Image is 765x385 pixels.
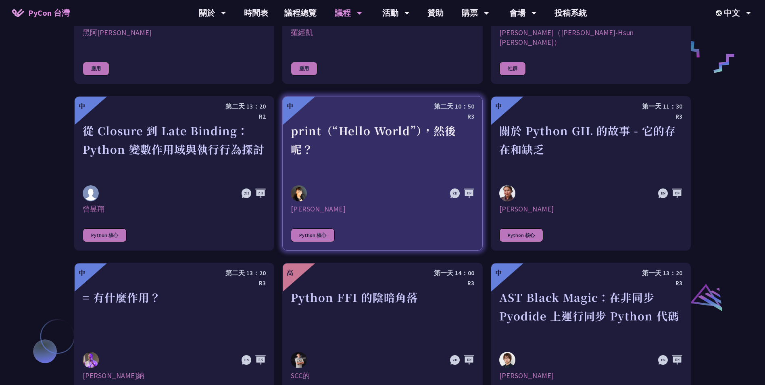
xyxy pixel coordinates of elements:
[291,278,474,288] div: R3
[499,268,682,278] div: 第一天 13：20
[83,204,266,214] div: 曾昱翔
[335,7,351,19] font: 議程
[83,278,266,288] div: R3
[291,371,474,381] div: SCC的
[291,268,474,278] div: 第一天 14：00
[291,228,335,242] div: Python 核心
[83,62,109,75] div: 應用
[499,28,682,47] div: [PERSON_NAME]（[PERSON_NAME]-Hsun [PERSON_NAME]）
[499,278,682,288] div: R3
[499,62,526,75] div: 社群
[382,7,398,19] font: 活動
[291,204,474,214] div: [PERSON_NAME]
[287,268,293,278] div: 高
[74,96,274,251] a: 中 第二天 13：20 R2 從 Closure 到 Late Binding：Python 變數作用域與執行行為探討 曾昱翔 曾昱翔 Python 核心
[83,268,266,278] div: 第二天 13：20
[499,288,682,344] div: AST Black Magic：在非同步 Pyodide 上運行同步 Python 代碼
[83,28,266,47] div: 黑阿[PERSON_NAME]
[83,288,266,344] div: = 有什麼作用？
[291,111,474,121] div: R3
[291,288,474,344] div: Python FFI 的陰暗角落
[724,7,740,19] font: 中文
[716,10,724,16] img: 本地圖標
[83,101,266,111] div: 第二天 13：20
[499,101,682,111] div: 第一天 11：30
[83,121,266,177] div: 從 Closure 到 Late Binding：Python 變數作用域與執行行為探討
[509,7,525,19] font: 會場
[462,7,478,19] font: 購票
[12,9,24,17] img: PyCon TW 2025 的主頁圖標
[4,3,78,23] a: PyCon 台灣
[291,352,307,368] img: SCC的
[291,121,474,177] div: print（“Hello World”），然後呢？
[83,228,127,242] div: Python 核心
[291,28,474,47] div: 羅經凱
[287,101,293,111] div: 中
[291,185,307,201] img: 龍健志
[199,7,215,19] font: 關於
[491,96,691,251] a: 中 第一天 11：30 R3 關於 Python GIL 的故事 - 它的存在和缺乏 卓廷豪 [PERSON_NAME] Python 核心
[79,101,85,111] div: 中
[499,371,682,381] div: [PERSON_NAME]
[291,62,317,75] div: 應用
[83,371,266,381] div: [PERSON_NAME]納
[495,101,502,111] div: 中
[79,268,85,278] div: 中
[499,121,682,177] div: 關於 Python GIL 的故事 - 它的存在和缺乏
[83,111,266,121] div: R2
[499,111,682,121] div: R3
[83,185,99,201] img: 曾昱翔
[282,96,482,251] a: 中 第二天 10：50 R3 print（“Hello World”），然後呢？ 龍健志 [PERSON_NAME] Python 核心
[499,185,515,201] img: 卓廷豪
[499,228,543,242] div: Python 核心
[83,352,99,370] img: 魯文·勒納
[499,352,515,368] img: 橘雄一郎
[499,204,682,214] div: [PERSON_NAME]
[291,101,474,111] div: 第二天 10：50
[495,268,502,278] div: 中
[28,7,70,19] span: PyCon 台灣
